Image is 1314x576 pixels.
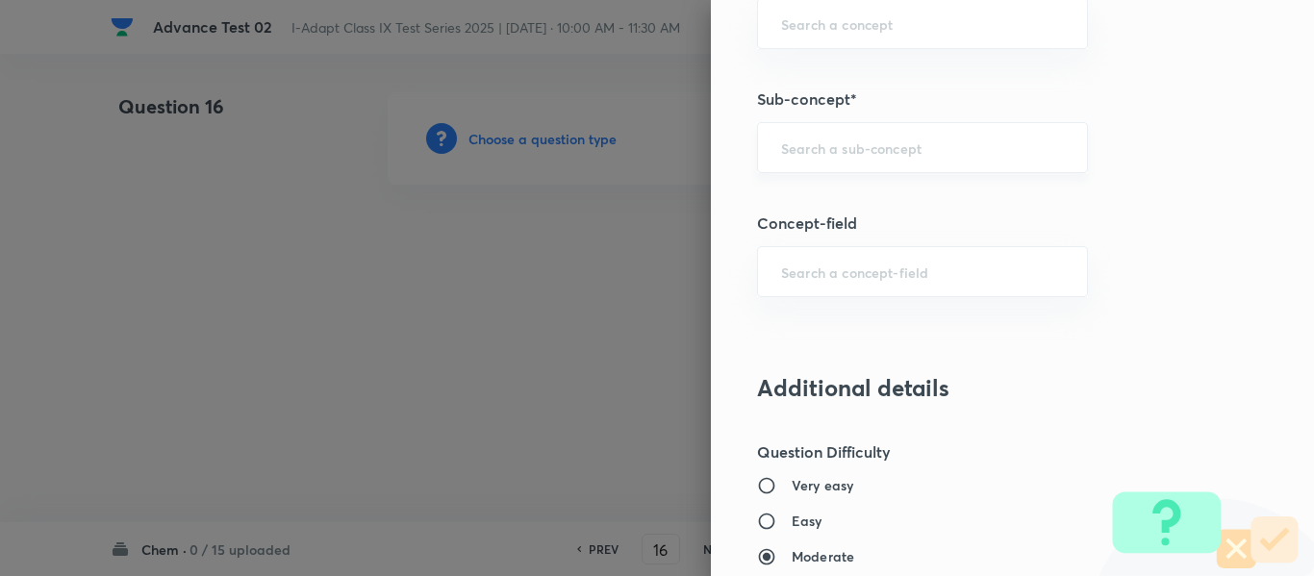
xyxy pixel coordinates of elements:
[757,88,1203,111] h5: Sub-concept*
[1076,270,1080,274] button: Open
[792,546,854,566] h6: Moderate
[1076,146,1080,150] button: Open
[757,440,1203,463] h5: Question Difficulty
[781,138,1064,157] input: Search a sub-concept
[757,212,1203,235] h5: Concept-field
[757,374,1203,402] h3: Additional details
[781,263,1064,281] input: Search a concept-field
[792,475,853,495] h6: Very easy
[792,511,822,531] h6: Easy
[1076,22,1080,26] button: Open
[781,14,1064,33] input: Search a concept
